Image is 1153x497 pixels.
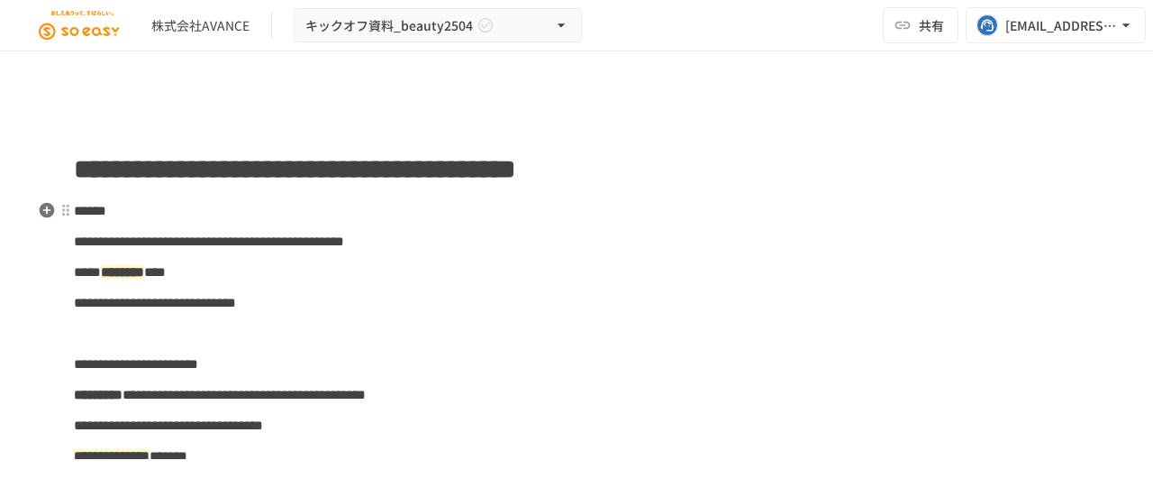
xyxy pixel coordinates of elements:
button: 共有 [883,7,958,43]
div: 株式会社AVANCE [151,16,250,35]
div: [EMAIL_ADDRESS][DOMAIN_NAME] [1005,14,1117,37]
span: 共有 [919,15,944,35]
span: キックオフ資料_beauty2504 [305,14,473,37]
img: JEGjsIKIkXC9kHzRN7titGGb0UF19Vi83cQ0mCQ5DuX [22,11,137,40]
button: キックオフ資料_beauty2504 [294,8,582,43]
button: [EMAIL_ADDRESS][DOMAIN_NAME] [966,7,1146,43]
